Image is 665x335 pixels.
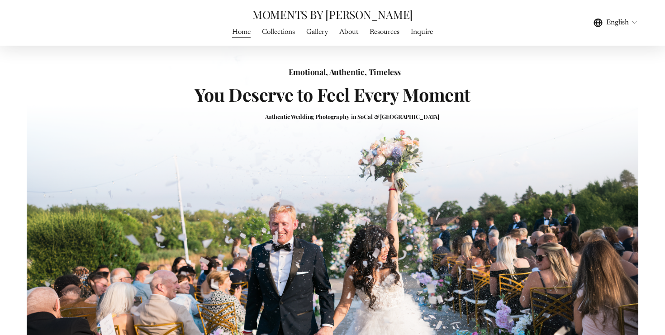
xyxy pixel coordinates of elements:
a: Collections [262,26,295,38]
a: About [339,26,358,38]
a: Inquire [411,26,433,38]
a: folder dropdown [306,26,328,38]
a: Resources [370,26,399,38]
span: Gallery [306,27,328,38]
strong: You Deserve to Feel Every Moment [195,82,470,106]
strong: Authentic Wedding Photography in SoCal & [GEOGRAPHIC_DATA] [265,113,440,120]
strong: Emotional, Authentic, Timeless [289,66,401,77]
span: English [606,17,629,28]
a: Home [232,26,251,38]
div: language picker [594,17,639,29]
a: MOMENTS BY [PERSON_NAME] [252,7,413,22]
